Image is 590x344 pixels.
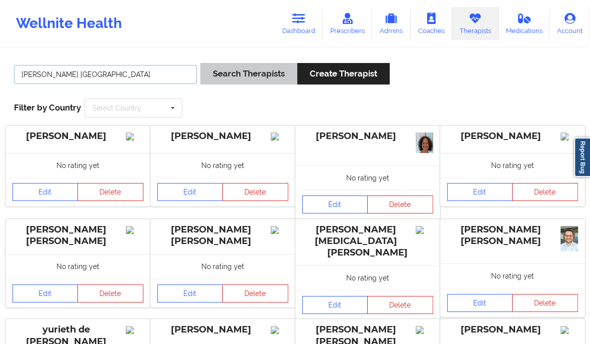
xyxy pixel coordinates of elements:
[77,284,143,302] button: Delete
[372,7,411,40] a: Admins
[12,183,78,201] a: Edit
[447,324,578,335] div: [PERSON_NAME]
[440,263,585,288] div: No rating yet
[150,254,295,278] div: No rating yet
[5,153,150,177] div: No rating yet
[367,296,433,314] button: Delete
[271,132,288,140] img: Image%2Fplaceholer-image.png
[92,104,141,111] div: Select Country
[222,183,288,201] button: Delete
[416,132,433,153] img: cb8cce05-6a50-4e4a-a311-5e9bf9438a9f_IMG_1689_(1).jpg
[150,153,295,177] div: No rating yet
[126,132,143,140] img: Image%2Fplaceholer-image.png
[302,224,433,258] div: [PERSON_NAME] [MEDICAL_DATA] [PERSON_NAME]
[447,183,513,201] a: Edit
[499,7,550,40] a: Medications
[12,224,143,247] div: [PERSON_NAME] [PERSON_NAME]
[411,7,452,40] a: Coaches
[126,226,143,234] img: Image%2Fplaceholer-image.png
[297,63,390,84] button: Create Therapist
[5,254,150,278] div: No rating yet
[447,224,578,247] div: [PERSON_NAME] [PERSON_NAME]
[561,132,578,140] img: Image%2Fplaceholer-image.png
[302,296,368,314] a: Edit
[512,294,578,312] button: Delete
[12,284,78,302] a: Edit
[222,284,288,302] button: Delete
[367,195,433,213] button: Delete
[77,183,143,201] button: Delete
[550,7,590,40] a: Account
[275,7,323,40] a: Dashboard
[440,153,585,177] div: No rating yet
[271,226,288,234] img: Image%2Fplaceholer-image.png
[416,226,433,234] img: Image%2Fplaceholer-image.png
[561,326,578,334] img: Image%2Fplaceholer-image.png
[302,195,368,213] a: Edit
[295,165,440,190] div: No rating yet
[157,224,288,247] div: [PERSON_NAME] [PERSON_NAME]
[561,226,578,251] img: a7e1a7b9-9b62-4db2-a2fd-bacb9e82fe42_969cad88-08db-4062-a50a-de0f55635cf7FOTO_IEXPRO.jpeg
[157,324,288,335] div: [PERSON_NAME]
[512,183,578,201] button: Delete
[14,65,197,84] input: Search Keywords
[200,63,297,84] button: Search Therapists
[126,326,143,334] img: Image%2Fplaceholer-image.png
[12,130,143,142] div: [PERSON_NAME]
[447,294,513,312] a: Edit
[416,326,433,334] img: Image%2Fplaceholer-image.png
[295,265,440,290] div: No rating yet
[574,137,590,177] a: Report Bug
[323,7,372,40] a: Prescribers
[447,130,578,142] div: [PERSON_NAME]
[14,102,81,112] span: Filter by Country
[452,7,499,40] a: Therapists
[302,130,433,142] div: [PERSON_NAME]
[271,326,288,334] img: Image%2Fplaceholer-image.png
[157,284,223,302] a: Edit
[157,130,288,142] div: [PERSON_NAME]
[157,183,223,201] a: Edit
